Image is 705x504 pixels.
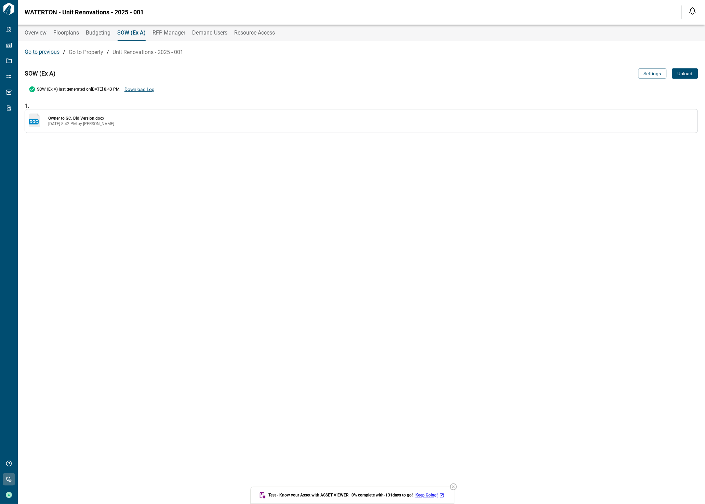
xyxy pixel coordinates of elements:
[86,29,110,36] span: Budgeting
[687,5,698,16] button: Open notification feed
[69,49,103,55] a: Go to Property
[269,493,349,498] span: Test - Know your Asset with ASSET VIEWER
[416,493,446,498] a: Keep Going!
[48,121,694,127] span: [DATE] 8:42 PM by [PERSON_NAME]
[112,49,183,55] a: Unit Renovations - 2025 - 001
[117,29,146,36] span: SOW (Ex A)
[37,87,120,92] span: SOW (Ex A) last generated on [DATE] 8:43 PM .
[672,68,698,79] button: Upload
[152,29,185,36] span: RFP Manager
[122,84,157,94] button: Download log
[25,29,46,36] span: Overview
[638,68,667,79] button: Settings
[352,493,413,498] span: 0 % complete with -131 days to go!
[234,29,275,36] span: Resource Access
[25,49,59,55] span: Go to previous
[53,29,79,36] span: Floorplans
[192,29,227,36] span: Demand Users
[25,9,144,16] span: WATERTON - Unit Renovations - 2025 - 001
[25,45,698,59] div: / /
[18,25,705,41] div: base tabs
[48,116,694,121] span: Owner to GC. Bid Version.docx
[25,70,55,77] span: SOW (Ex A)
